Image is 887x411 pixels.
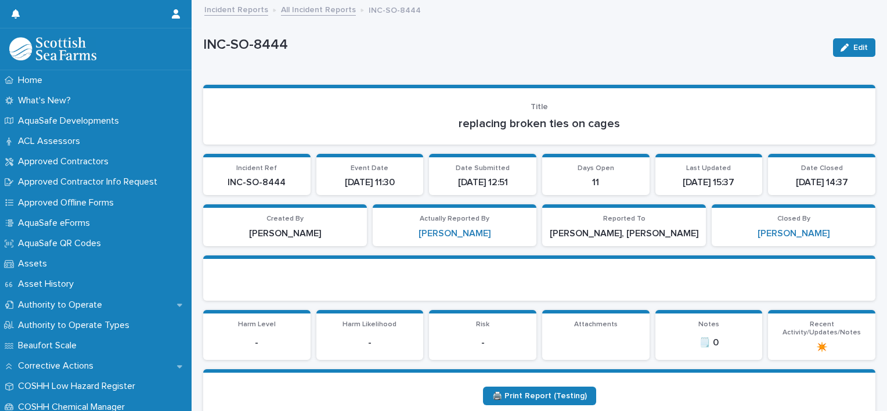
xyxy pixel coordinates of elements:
[266,215,304,222] span: Created By
[13,136,89,147] p: ACL Assessors
[13,156,118,167] p: Approved Contractors
[351,165,388,172] span: Event Date
[236,165,277,172] span: Incident Ref
[662,337,756,348] p: 🗒️ 0
[369,3,421,16] p: INC-SO-8444
[758,228,830,239] a: [PERSON_NAME]
[436,337,529,348] p: -
[476,321,489,328] span: Risk
[698,321,719,328] span: Notes
[204,2,268,16] a: Incident Reports
[13,381,145,392] p: COSHH Low Hazard Register
[13,279,83,290] p: Asset History
[203,37,824,53] p: INC-SO-8444
[13,75,52,86] p: Home
[9,37,96,60] img: bPIBxiqnSb2ggTQWdOVV
[801,165,843,172] span: Date Closed
[775,177,868,188] p: [DATE] 14:37
[549,228,699,239] p: [PERSON_NAME], [PERSON_NAME]
[833,38,875,57] button: Edit
[603,215,646,222] span: Reported To
[13,300,111,311] p: Authority to Operate
[323,177,417,188] p: [DATE] 11:30
[210,337,304,348] p: -
[323,337,417,348] p: -
[783,321,861,336] span: Recent Activity/Updates/Notes
[531,103,548,111] span: Title
[13,116,128,127] p: AquaSafe Developments
[13,197,123,208] p: Approved Offline Forms
[342,321,396,328] span: Harm Likelihood
[281,2,356,16] a: All Incident Reports
[686,165,731,172] span: Last Updated
[492,392,587,400] span: 🖨️ Print Report (Testing)
[13,95,80,106] p: What's New?
[13,320,139,331] p: Authority to Operate Types
[420,215,489,222] span: Actually Reported By
[13,238,110,249] p: AquaSafe QR Codes
[13,176,167,188] p: Approved Contractor Info Request
[13,258,56,269] p: Assets
[549,177,643,188] p: 11
[436,177,529,188] p: [DATE] 12:51
[419,228,491,239] a: [PERSON_NAME]
[210,228,360,239] p: [PERSON_NAME]
[662,177,756,188] p: [DATE] 15:37
[574,321,618,328] span: Attachments
[217,117,861,131] p: replacing broken ties on cages
[13,340,86,351] p: Beaufort Scale
[775,342,868,353] p: ✴️
[210,177,304,188] p: INC-SO-8444
[578,165,614,172] span: Days Open
[456,165,510,172] span: Date Submitted
[13,218,99,229] p: AquaSafe eForms
[13,360,103,372] p: Corrective Actions
[777,215,810,222] span: Closed By
[853,44,868,52] span: Edit
[483,387,596,405] a: 🖨️ Print Report (Testing)
[238,321,276,328] span: Harm Level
